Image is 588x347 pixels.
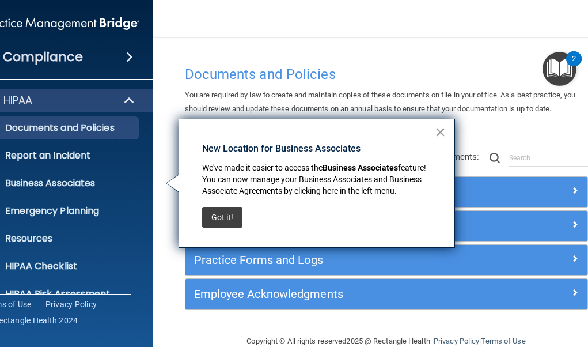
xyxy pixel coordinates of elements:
button: Close [435,123,446,141]
div: 2 [572,59,576,74]
p: New Location for Business Associates [202,142,434,155]
span: We've made it easier to access the [202,163,323,172]
span: You are required by law to create and maintain copies of these documents on file in your office. ... [185,90,576,113]
h4: Documents and Policies [185,67,588,82]
button: Open Resource Center, 2 new notifications [543,52,576,86]
img: ic-search.3b580494.png [490,153,500,163]
a: Privacy Policy [434,337,479,345]
iframe: Drift Widget Chat Controller [389,265,574,311]
a: Privacy Policy [45,299,97,310]
a: Terms of Use [481,337,525,345]
button: Got it! [202,207,242,228]
input: Search [509,149,588,167]
span: feature! You can now manage your Business Associates and Business Associate Agreements by clickin... [202,163,428,195]
h5: Practice Forms and Logs [194,254,479,266]
h5: Employee Acknowledgments [194,288,479,300]
h4: Compliance [3,49,83,65]
strong: Business Associates [323,163,398,172]
p: HIPAA [3,93,33,107]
